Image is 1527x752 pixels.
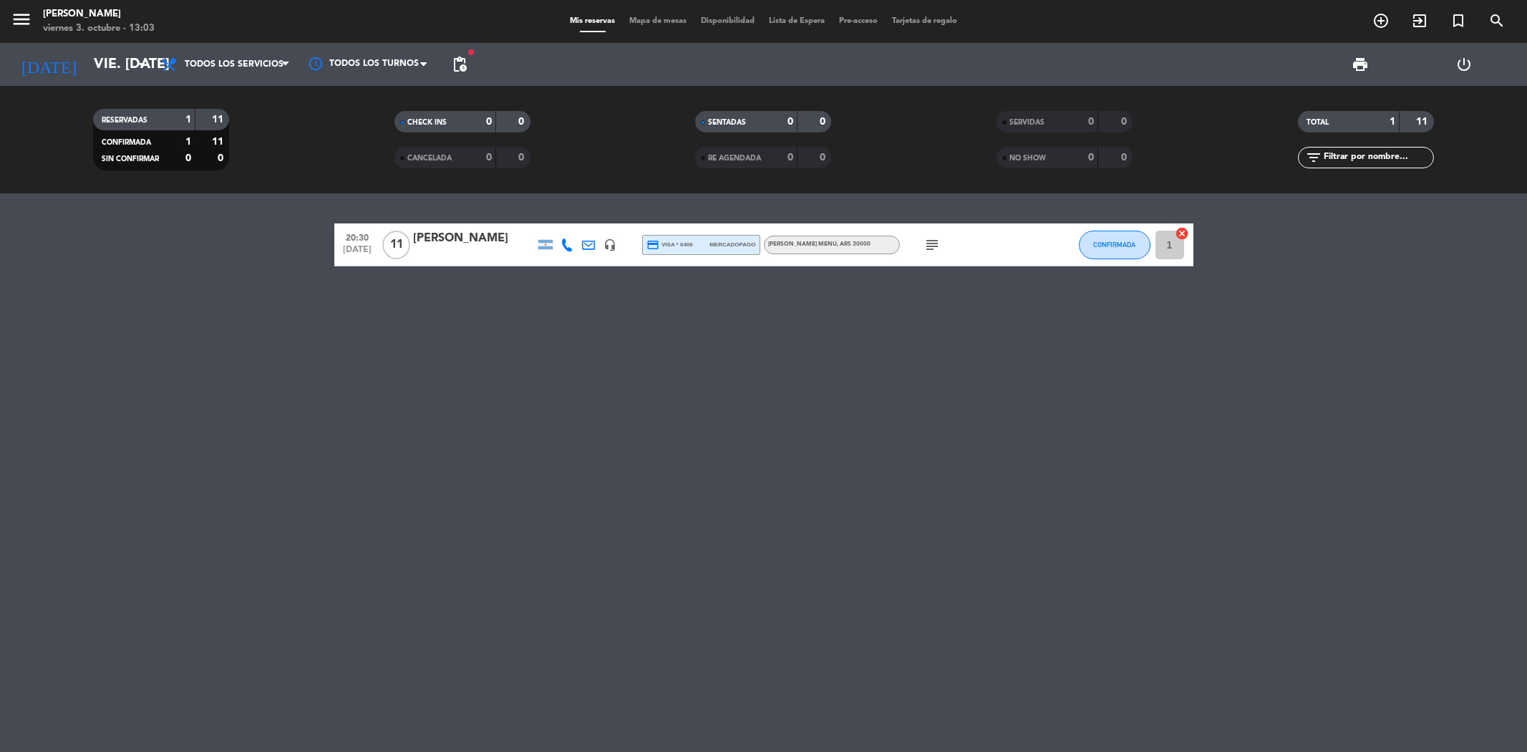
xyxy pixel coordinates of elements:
strong: 0 [185,153,191,163]
span: 11 [382,231,410,259]
i: credit_card [646,238,659,251]
strong: 0 [1121,153,1130,163]
strong: 11 [212,137,226,147]
strong: 11 [212,115,226,125]
span: SERVIDAS [1009,119,1044,126]
span: 20:30 [339,228,375,245]
span: fiber_manual_record [467,48,475,57]
strong: 0 [787,117,793,127]
span: [PERSON_NAME] MENU [768,241,871,247]
strong: 1 [185,115,191,125]
strong: 0 [486,153,492,163]
strong: 0 [1088,153,1094,163]
span: visa * 6406 [646,238,693,251]
div: viernes 3. octubre - 13:03 [43,21,155,36]
span: , ARS 30000 [837,241,871,247]
i: [DATE] [11,49,87,80]
strong: 11 [1416,117,1430,127]
span: RE AGENDADA [708,155,761,162]
i: headset_mic [603,238,616,251]
span: pending_actions [451,56,468,73]
span: Mis reservas [563,17,622,25]
strong: 1 [1390,117,1395,127]
button: CONFIRMADA [1079,231,1150,259]
span: Todos los servicios [185,59,283,69]
strong: 0 [218,153,226,163]
span: CONFIRMADA [1093,241,1135,249]
span: Mapa de mesas [622,17,694,25]
span: Tarjetas de regalo [885,17,964,25]
span: Disponibilidad [694,17,762,25]
i: cancel [1175,226,1189,241]
input: Filtrar por nombre... [1322,150,1433,165]
strong: 0 [518,153,527,163]
span: TOTAL [1307,119,1329,126]
i: menu [11,9,32,30]
span: CANCELADA [407,155,452,162]
strong: 0 [787,153,793,163]
button: menu [11,9,32,35]
strong: 0 [1088,117,1094,127]
span: [DATE] [339,245,375,261]
strong: 0 [518,117,527,127]
i: search [1488,12,1506,29]
strong: 1 [185,137,191,147]
i: exit_to_app [1411,12,1428,29]
i: turned_in_not [1450,12,1467,29]
strong: 0 [820,153,828,163]
i: power_settings_new [1455,56,1473,73]
i: arrow_drop_down [133,56,150,73]
span: CHECK INS [407,119,447,126]
span: Pre-acceso [832,17,885,25]
div: [PERSON_NAME] [413,229,535,248]
strong: 0 [1121,117,1130,127]
i: subject [924,236,941,254]
span: CONFIRMADA [102,139,151,146]
span: SIN CONFIRMAR [102,155,159,163]
span: mercadopago [709,240,755,249]
i: add_circle_outline [1372,12,1390,29]
span: NO SHOW [1009,155,1046,162]
span: Lista de Espera [762,17,832,25]
strong: 0 [820,117,828,127]
span: print [1352,56,1369,73]
strong: 0 [486,117,492,127]
div: [PERSON_NAME] [43,7,155,21]
span: SENTADAS [708,119,746,126]
span: RESERVADAS [102,117,147,124]
div: LOG OUT [1412,43,1516,86]
i: filter_list [1305,149,1322,166]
